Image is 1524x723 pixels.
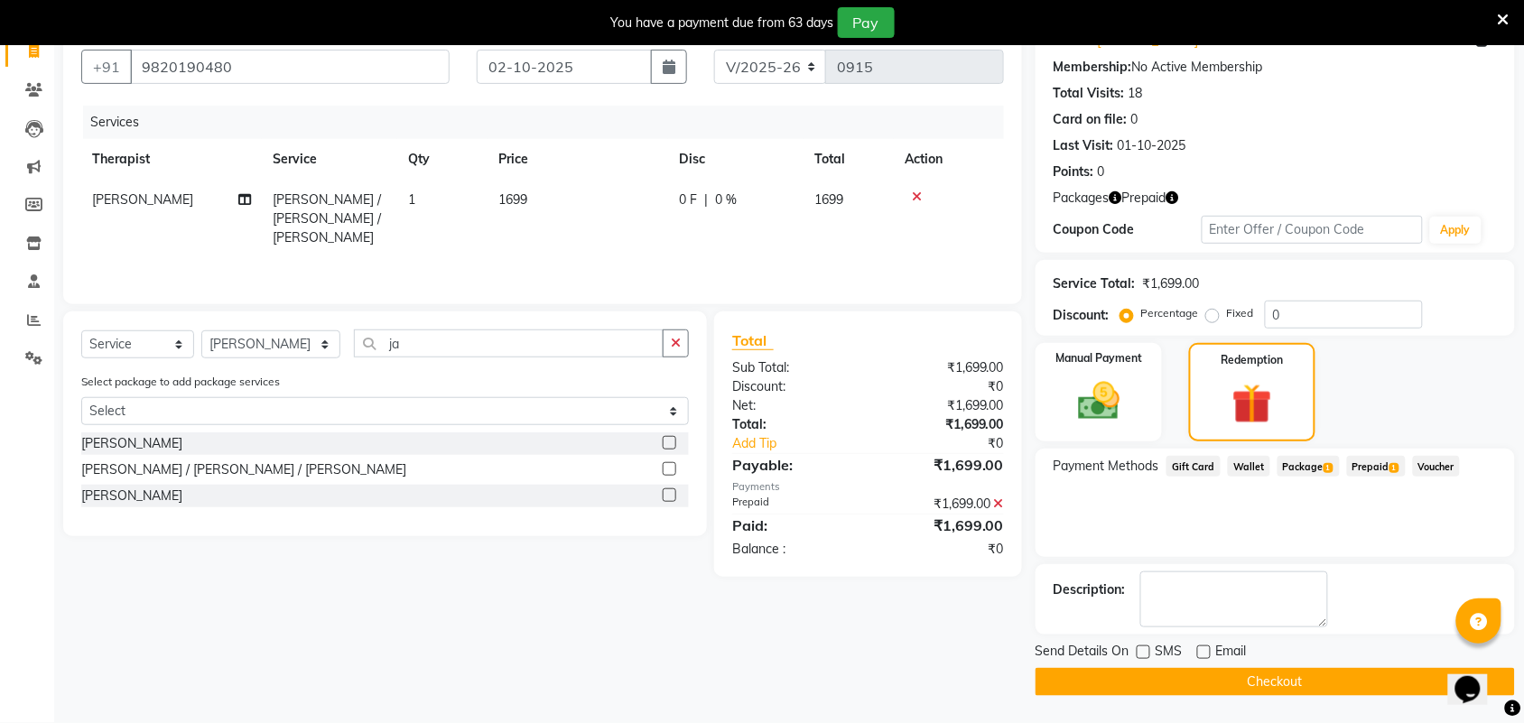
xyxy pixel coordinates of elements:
th: Disc [668,139,804,180]
div: ₹0 [868,540,1018,559]
span: Wallet [1228,456,1270,477]
div: Card on file: [1054,110,1128,129]
span: Prepaid [1122,189,1166,208]
div: ₹1,699.00 [868,358,1018,377]
div: Total Visits: [1054,84,1125,103]
div: Total: [719,415,869,434]
span: Packages [1054,189,1110,208]
span: | [704,190,708,209]
label: Fixed [1227,305,1254,321]
div: Last Visit: [1054,136,1114,155]
div: ₹0 [893,434,1018,453]
span: SMS [1156,642,1183,664]
div: ₹1,699.00 [868,454,1018,476]
div: Sub Total: [719,358,869,377]
div: Description: [1054,580,1126,599]
span: Gift Card [1166,456,1221,477]
th: Therapist [81,139,262,180]
div: Discount: [719,377,869,396]
input: Search by Name/Mobile/Email/Code [130,50,450,84]
img: _cash.svg [1065,377,1133,425]
span: Prepaid [1347,456,1406,477]
span: [PERSON_NAME] [92,191,193,208]
th: Qty [397,139,488,180]
button: Apply [1430,217,1482,244]
label: Redemption [1222,352,1284,368]
img: _gift.svg [1220,379,1285,429]
button: Pay [838,7,895,38]
div: [PERSON_NAME] [81,487,182,505]
div: 0 [1131,110,1138,129]
div: Coupon Code [1054,220,1202,239]
div: [PERSON_NAME] / [PERSON_NAME] / [PERSON_NAME] [81,460,406,479]
span: Payment Methods [1054,457,1159,476]
label: Percentage [1141,305,1199,321]
span: 1699 [814,191,843,208]
div: ₹1,699.00 [868,415,1018,434]
span: 1 [1389,463,1399,474]
div: Payable: [719,454,869,476]
th: Price [488,139,668,180]
span: Send Details On [1036,642,1129,664]
div: No Active Membership [1054,58,1497,77]
span: Total [732,331,774,350]
button: +91 [81,50,132,84]
label: Manual Payment [1055,350,1142,366]
a: Add Tip [719,434,893,453]
div: ₹1,699.00 [868,495,1018,514]
div: Membership: [1054,58,1132,77]
span: Email [1216,642,1247,664]
div: Paid: [719,514,869,536]
div: Prepaid [719,495,869,514]
span: 0 F [679,190,697,209]
div: ₹1,699.00 [1143,274,1200,293]
label: Select package to add package services [81,374,280,390]
span: 1699 [498,191,527,208]
div: [PERSON_NAME] [81,434,182,453]
div: ₹1,699.00 [868,396,1018,415]
div: 01-10-2025 [1118,136,1186,155]
span: Voucher [1413,456,1461,477]
div: 18 [1129,84,1143,103]
span: 1 [408,191,415,208]
div: Discount: [1054,306,1110,325]
span: 1 [1324,463,1333,474]
input: Enter Offer / Coupon Code [1202,216,1423,244]
div: Points: [1054,162,1094,181]
input: Search or Scan [354,329,664,357]
div: Balance : [719,540,869,559]
div: ₹0 [868,377,1018,396]
div: Service Total: [1054,274,1136,293]
span: [PERSON_NAME] / [PERSON_NAME] / [PERSON_NAME] [273,191,381,246]
th: Action [894,139,1004,180]
span: Package [1278,456,1340,477]
th: Total [804,139,894,180]
button: Checkout [1036,668,1515,696]
th: Service [262,139,397,180]
div: Services [83,106,1018,139]
div: 0 [1098,162,1105,181]
div: Payments [732,479,1004,495]
div: You have a payment due from 63 days [611,14,834,32]
div: ₹1,699.00 [868,514,1018,536]
div: Net: [719,396,869,415]
iframe: chat widget [1448,651,1506,705]
span: 0 % [715,190,737,209]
